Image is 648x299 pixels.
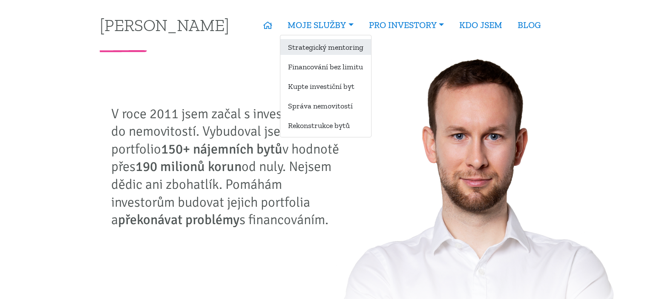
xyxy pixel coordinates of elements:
[135,158,242,175] strong: 190 milionů korun
[280,117,371,133] a: Rekonstrukce bytů
[280,98,371,114] a: Správa nemovitostí
[280,15,361,35] a: MOJE SLUŽBY
[161,141,282,157] strong: 150+ nájemních bytů
[111,105,346,229] p: V roce 2011 jsem začal s investicemi do nemovitostí. Vybudoval jsem portfolio v hodnotě přes od n...
[452,15,510,35] a: KDO JSEM
[280,39,371,55] a: Strategický mentoring
[510,15,548,35] a: BLOG
[100,17,229,33] a: [PERSON_NAME]
[118,211,239,228] strong: překonávat problémy
[361,15,452,35] a: PRO INVESTORY
[280,78,371,94] a: Kupte investiční byt
[280,59,371,74] a: Financování bez limitu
